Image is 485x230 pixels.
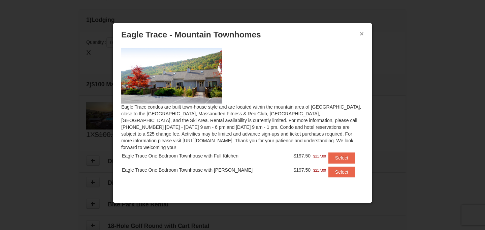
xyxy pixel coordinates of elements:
[360,30,364,37] button: ×
[328,167,355,177] button: Select
[122,167,284,173] div: Eagle Trace One Bedroom Townhouse with [PERSON_NAME]
[294,153,311,159] span: $197.50
[121,48,222,104] img: 19218983-1-9b289e55.jpg
[328,152,355,163] button: Select
[294,167,311,173] span: $197.50
[122,152,284,159] div: Eagle Trace One Bedroom Townhouse with Full Kitchen
[313,153,326,160] span: $217.00
[116,43,369,183] div: Eagle Trace condos are built town-house style and are located within the mountain area of [GEOGRA...
[121,30,261,39] span: Eagle Trace - Mountain Townhomes
[313,167,326,174] span: $217.00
